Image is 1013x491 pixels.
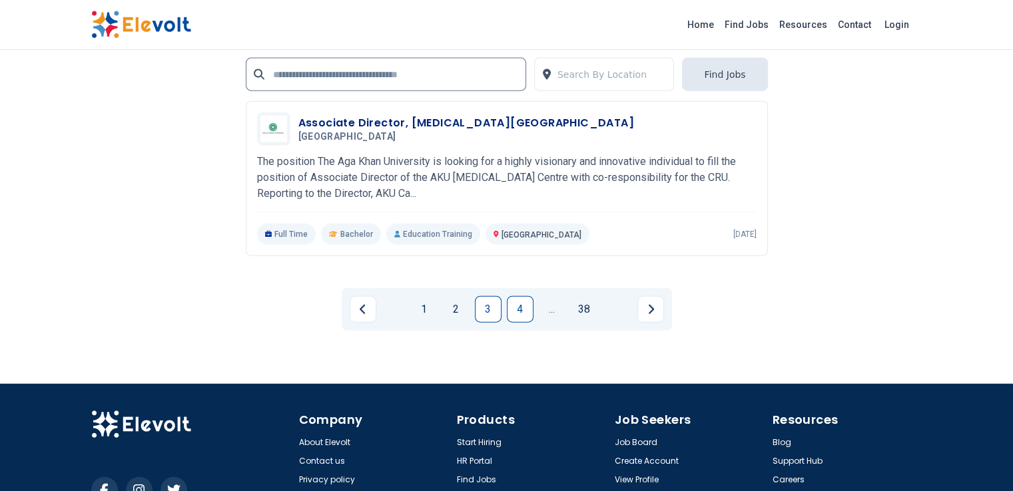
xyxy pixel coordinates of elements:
a: Find Jobs [457,474,496,485]
a: Careers [773,474,805,485]
a: Jump forward [539,296,565,323]
span: [GEOGRAPHIC_DATA] [502,230,581,240]
a: Support Hub [773,456,823,466]
a: Page 1 [411,296,438,323]
a: Create Account [615,456,679,466]
a: Privacy policy [299,474,355,485]
a: Blog [773,437,791,448]
a: Aga khan UniversityAssociate Director, [MEDICAL_DATA][GEOGRAPHIC_DATA][GEOGRAPHIC_DATA]The positi... [257,112,757,245]
iframe: Chat Widget [946,427,1013,491]
a: HR Portal [457,456,492,466]
a: Contact [833,14,876,35]
p: Full Time [257,224,316,245]
h4: Resources [773,410,922,429]
a: Next page [637,296,664,323]
button: Find Jobs [682,58,767,91]
h4: Company [299,410,449,429]
h3: Associate Director, [MEDICAL_DATA][GEOGRAPHIC_DATA] [298,115,634,131]
img: Elevolt [91,410,191,438]
h4: Job Seekers [615,410,765,429]
a: Page 3 is your current page [475,296,502,323]
a: Page 4 [507,296,533,323]
a: Home [682,14,719,35]
a: Previous page [350,296,376,323]
a: Login [876,11,917,38]
span: Bachelor [340,229,373,240]
a: Contact us [299,456,345,466]
a: Job Board [615,437,657,448]
img: Elevolt [91,11,191,39]
p: Education Training [386,224,480,245]
span: [GEOGRAPHIC_DATA] [298,131,396,143]
a: View Profile [615,474,659,485]
p: [DATE] [733,229,757,240]
a: About Elevolt [299,437,350,448]
ul: Pagination [350,296,664,323]
h4: Products [457,410,607,429]
a: Resources [774,14,833,35]
p: The position The Aga Khan University is looking for a highly visionary and innovative individual ... [257,154,757,202]
a: Start Hiring [457,437,502,448]
a: Find Jobs [719,14,774,35]
a: Page 38 [571,296,597,323]
img: Aga khan University [260,116,287,142]
a: Page 2 [443,296,470,323]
